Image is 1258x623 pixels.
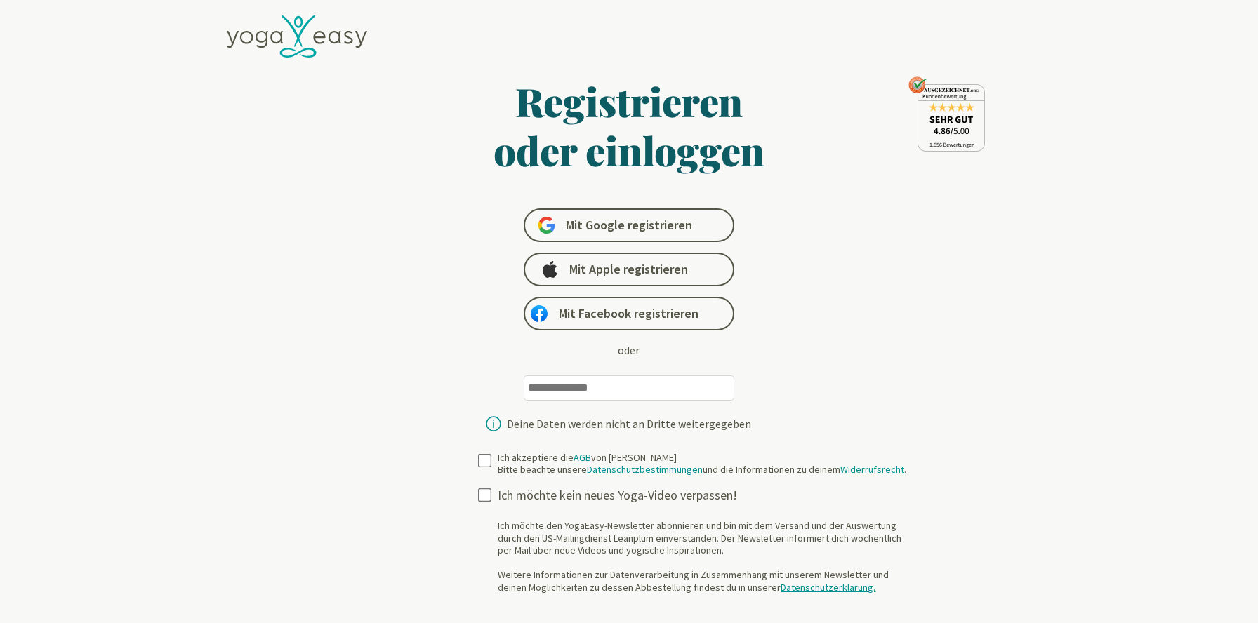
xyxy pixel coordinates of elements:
a: Mit Google registrieren [524,208,734,242]
a: AGB [574,451,591,464]
div: Ich akzeptiere die von [PERSON_NAME] Bitte beachte unsere und die Informationen zu deinem . [498,452,906,476]
a: Datenschutzbestimmungen [587,463,703,476]
div: Ich möchte den YogaEasy-Newsletter abonnieren und bin mit dem Versand und der Auswertung durch de... [498,520,918,594]
a: Widerrufsrecht [840,463,904,476]
span: Mit Facebook registrieren [559,305,698,322]
a: Mit Facebook registrieren [524,297,734,330]
img: ausgezeichnet_seal.png [908,76,985,152]
span: Mit Apple registrieren [569,261,688,278]
div: Deine Daten werden nicht an Dritte weitergegeben [507,418,751,429]
h1: Registrieren oder einloggen [357,76,901,175]
div: Ich möchte kein neues Yoga-Video verpassen! [498,488,918,504]
div: oder [618,342,640,359]
span: Mit Google registrieren [566,217,692,234]
a: Datenschutzerklärung. [781,581,875,594]
a: Mit Apple registrieren [524,253,734,286]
